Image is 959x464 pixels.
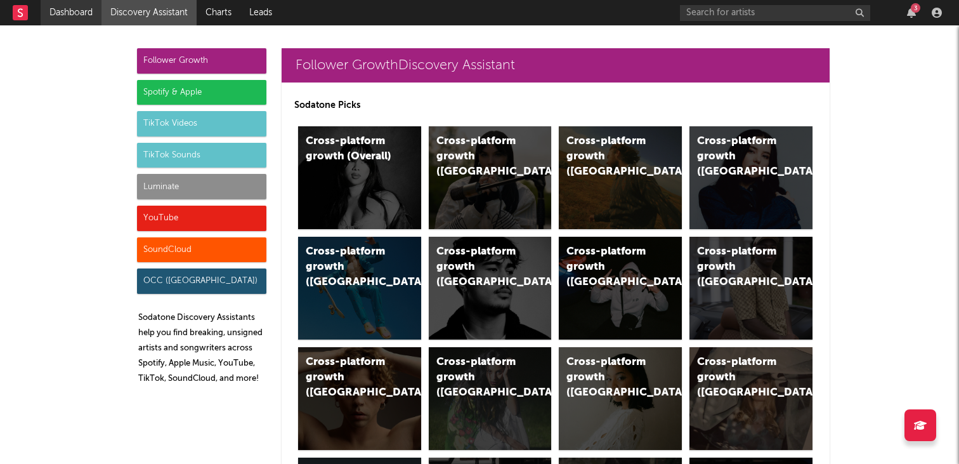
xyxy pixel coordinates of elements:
div: Luminate [137,174,266,199]
a: Cross-platform growth ([GEOGRAPHIC_DATA]) [689,347,812,450]
a: Cross-platform growth ([GEOGRAPHIC_DATA]) [429,126,552,229]
div: 3 [911,3,920,13]
div: Spotify & Apple [137,80,266,105]
div: Cross-platform growth ([GEOGRAPHIC_DATA]) [566,355,653,401]
div: Cross-platform growth ([GEOGRAPHIC_DATA]) [566,134,653,180]
a: Cross-platform growth (Overall) [298,126,421,229]
div: Cross-platform growth ([GEOGRAPHIC_DATA]) [306,355,392,401]
div: Follower Growth [137,48,266,74]
div: TikTok Videos [137,111,266,136]
div: Cross-platform growth ([GEOGRAPHIC_DATA]) [436,244,523,290]
a: Cross-platform growth ([GEOGRAPHIC_DATA]) [298,237,421,340]
div: Cross-platform growth (Overall) [306,134,392,164]
div: YouTube [137,206,266,231]
div: SoundCloud [137,237,266,263]
div: Cross-platform growth ([GEOGRAPHIC_DATA]/GSA) [566,244,653,290]
div: Cross-platform growth ([GEOGRAPHIC_DATA]) [436,355,523,401]
a: Cross-platform growth ([GEOGRAPHIC_DATA]) [298,347,421,450]
p: Sodatone Discovery Assistants help you find breaking, unsigned artists and songwriters across Spo... [138,310,266,387]
div: Cross-platform growth ([GEOGRAPHIC_DATA]) [436,134,523,180]
a: Cross-platform growth ([GEOGRAPHIC_DATA]) [689,126,812,229]
a: Cross-platform growth ([GEOGRAPHIC_DATA]) [429,237,552,340]
div: OCC ([GEOGRAPHIC_DATA]) [137,268,266,294]
div: TikTok Sounds [137,143,266,168]
div: Cross-platform growth ([GEOGRAPHIC_DATA]) [306,244,392,290]
div: Cross-platform growth ([GEOGRAPHIC_DATA]) [697,355,783,401]
p: Sodatone Picks [294,98,817,113]
input: Search for artists [680,5,870,21]
a: Cross-platform growth ([GEOGRAPHIC_DATA]/GSA) [559,237,682,340]
a: Cross-platform growth ([GEOGRAPHIC_DATA]) [559,347,682,450]
button: 3 [907,8,916,18]
a: Cross-platform growth ([GEOGRAPHIC_DATA]) [689,237,812,340]
div: Cross-platform growth ([GEOGRAPHIC_DATA]) [697,134,783,180]
a: Cross-platform growth ([GEOGRAPHIC_DATA]) [429,347,552,450]
a: Cross-platform growth ([GEOGRAPHIC_DATA]) [559,126,682,229]
a: Follower GrowthDiscovery Assistant [282,48,830,83]
div: Cross-platform growth ([GEOGRAPHIC_DATA]) [697,244,783,290]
